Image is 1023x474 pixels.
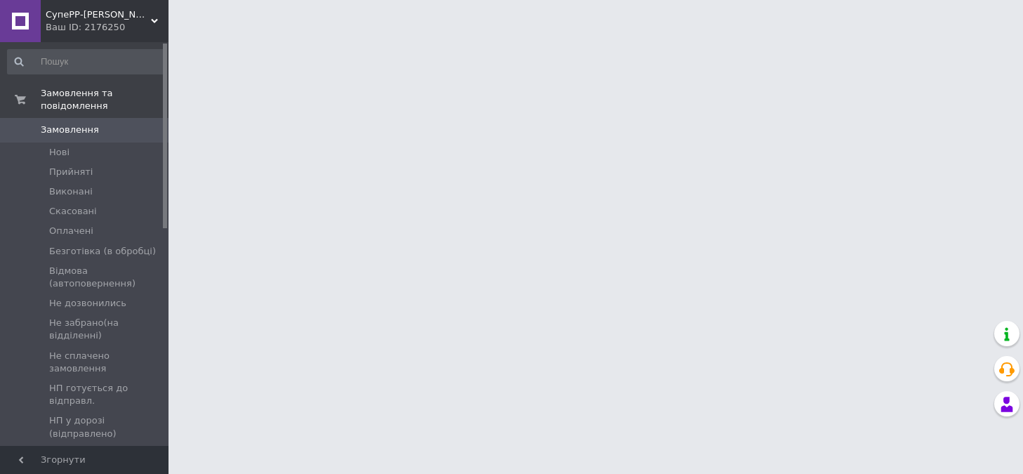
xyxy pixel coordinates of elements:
input: Пошук [7,49,166,74]
span: Виконані [49,185,93,198]
div: Ваш ID: 2176250 [46,21,169,34]
span: Замовлення [41,124,99,136]
span: Не сплачено замовлення [49,350,164,375]
span: НП у дорозі (відправлено) [49,414,164,440]
span: Замовлення та повідомлення [41,87,169,112]
span: Нові [49,146,70,159]
span: Прийняті [49,166,93,178]
span: Оплачені [49,225,93,237]
span: НП готується до відправл. [49,382,164,407]
span: Не забрано(на відділенні) [49,317,164,342]
span: Скасовані [49,205,97,218]
span: Не дозвонились [49,297,126,310]
span: СупеРР-Маркет Корисних Товарів [46,8,151,21]
span: Безготівка (в обробці) [49,245,156,258]
span: Відмова (автоповернення) [49,265,164,290]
